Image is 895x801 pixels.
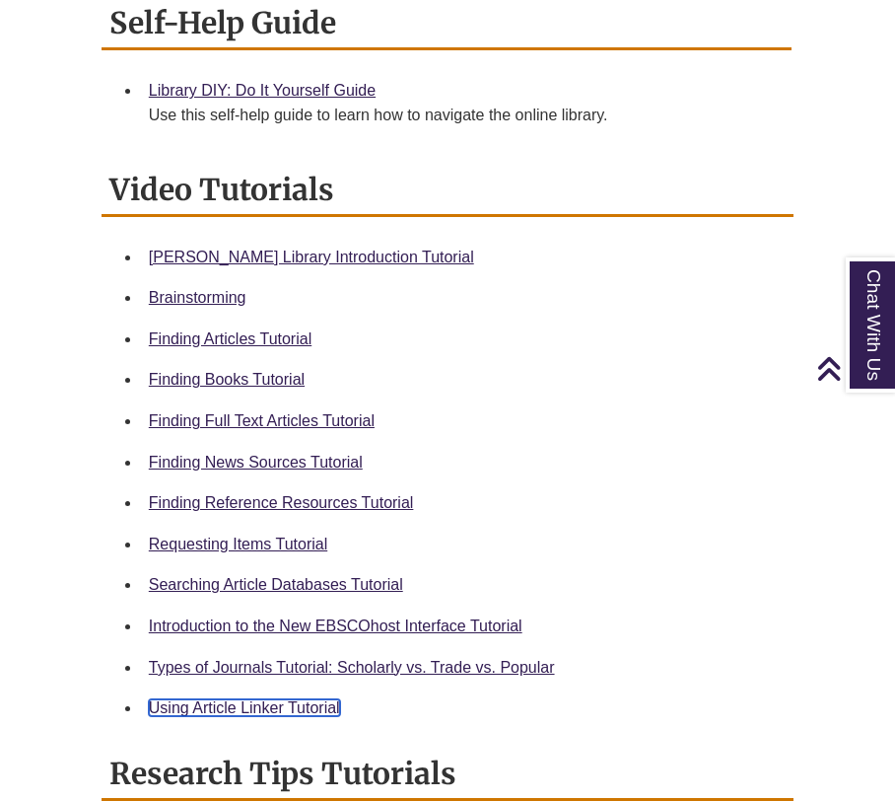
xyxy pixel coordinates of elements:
a: Searching Article Databases Tutorial [149,576,403,593]
a: [PERSON_NAME] Library Introduction Tutorial [149,249,474,265]
div: Use this self-help guide to learn how to navigate the online library. [149,104,776,127]
a: Finding Reference Resources Tutorial [149,494,414,511]
a: Using Article Linker Tutorial [149,699,340,716]
a: Back to Top [816,355,890,382]
a: Introduction to the New EBSCOhost Interface Tutorial [149,618,522,634]
a: Finding Articles Tutorial [149,330,311,347]
a: Finding News Sources Tutorial [149,454,363,471]
a: Requesting Items Tutorial [149,536,327,552]
a: Types of Journals Tutorial: Scholarly vs. Trade vs. Popular [149,659,555,676]
h2: Video Tutorials [102,165,793,217]
a: Library DIY: Do It Yourself Guide [149,82,376,99]
a: Brainstorming [149,289,246,306]
h2: Research Tips Tutorials [102,749,793,801]
a: Finding Books Tutorial [149,371,305,388]
a: Finding Full Text Articles Tutorial [149,412,375,429]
